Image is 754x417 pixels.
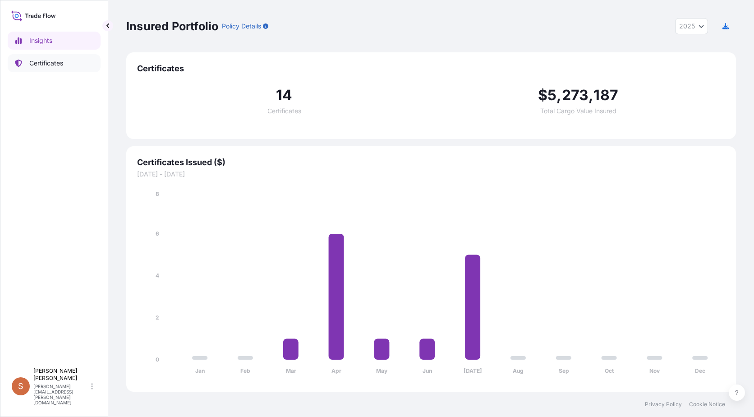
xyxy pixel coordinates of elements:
[29,36,52,45] p: Insights
[195,367,205,374] tspan: Jan
[547,88,556,102] span: 5
[556,88,561,102] span: ,
[605,367,614,374] tspan: Oct
[137,157,725,168] span: Certificates Issued ($)
[464,367,482,374] tspan: [DATE]
[562,88,589,102] span: 273
[540,108,616,114] span: Total Cargo Value Insured
[423,367,432,374] tspan: Jun
[240,367,250,374] tspan: Feb
[156,356,159,363] tspan: 0
[156,314,159,321] tspan: 2
[8,32,101,50] a: Insights
[376,367,388,374] tspan: May
[137,170,725,179] span: [DATE] - [DATE]
[645,401,682,408] a: Privacy Policy
[538,88,547,102] span: $
[559,367,569,374] tspan: Sep
[156,272,159,279] tspan: 4
[8,54,101,72] a: Certificates
[675,18,708,34] button: Year Selector
[649,367,660,374] tspan: Nov
[593,88,618,102] span: 187
[126,19,218,33] p: Insured Portfolio
[286,367,296,374] tspan: Mar
[18,382,23,391] span: S
[137,63,725,74] span: Certificates
[156,190,159,197] tspan: 8
[156,230,159,237] tspan: 6
[695,367,705,374] tspan: Dec
[276,88,292,102] span: 14
[689,401,725,408] a: Cookie Notice
[29,59,63,68] p: Certificates
[588,88,593,102] span: ,
[222,22,261,31] p: Policy Details
[679,22,695,31] span: 2025
[331,367,341,374] tspan: Apr
[33,384,89,405] p: [PERSON_NAME][EMAIL_ADDRESS][PERSON_NAME][DOMAIN_NAME]
[33,367,89,382] p: [PERSON_NAME] [PERSON_NAME]
[513,367,524,374] tspan: Aug
[267,108,301,114] span: Certificates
